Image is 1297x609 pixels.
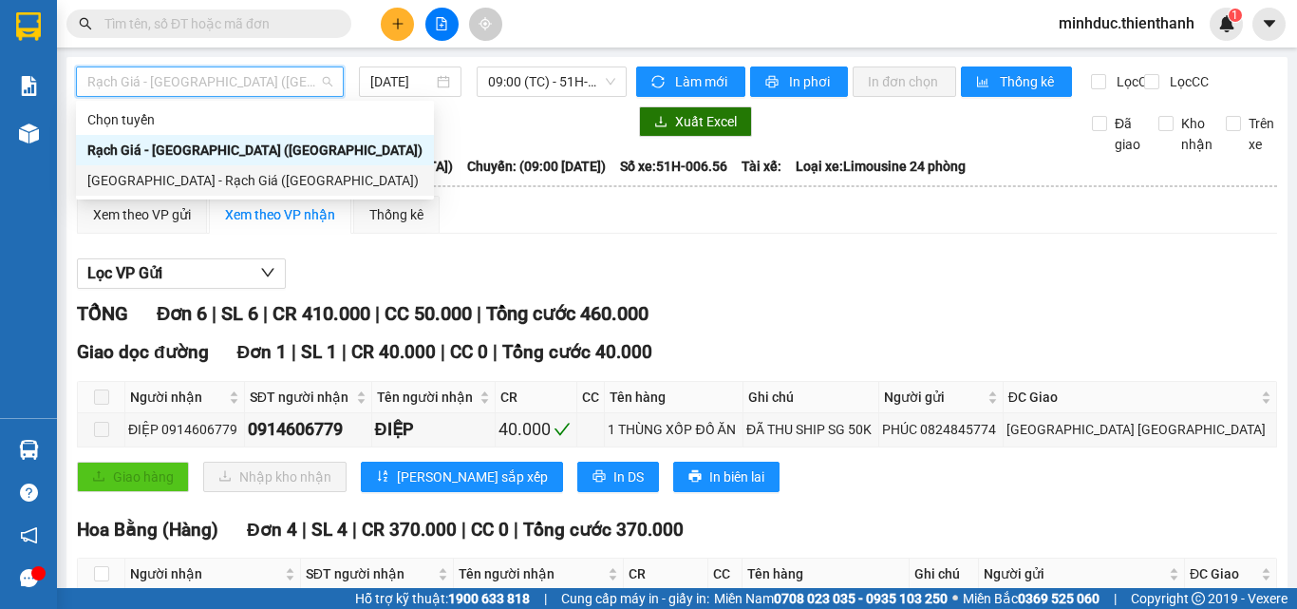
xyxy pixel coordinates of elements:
button: uploadGiao hàng [77,462,189,492]
div: Xem theo VP nhận [225,204,335,225]
span: Tổng cước 460.000 [486,302,648,325]
span: Đơn 4 [247,519,297,541]
th: Tên hàng [605,382,743,413]
input: Tìm tên, số ĐT hoặc mã đơn [104,13,329,34]
button: aim [469,8,502,41]
span: In DS [613,466,644,487]
span: [PERSON_NAME] sắp xếp [397,466,548,487]
span: printer [592,469,606,485]
sup: 1 [1229,9,1242,22]
span: Người gửi [984,563,1165,584]
span: Trên xe [1241,113,1282,155]
span: search [79,17,92,30]
div: 0914606779 [248,416,368,443]
div: PHÚC 0824845774 [882,419,1000,440]
span: SL 4 [311,519,348,541]
div: Rạch Giá - [GEOGRAPHIC_DATA] ([GEOGRAPHIC_DATA]) [87,140,423,161]
div: ĐÃ THU SHIP SG 50K [746,419,875,440]
div: Sài Gòn - Rạch Giá (Hàng Hoá) [76,165,434,196]
span: Cung cấp máy in - giấy in: [561,588,709,609]
span: | [461,519,466,541]
span: | [544,588,547,609]
span: | [263,302,268,325]
span: SL 1 [301,341,337,363]
span: copyright [1192,592,1205,605]
span: bar-chart [976,75,992,90]
th: CR [496,382,576,413]
span: plus [391,17,404,30]
img: logo-vxr [16,12,41,41]
div: [GEOGRAPHIC_DATA] - Rạch Giá ([GEOGRAPHIC_DATA]) [87,170,423,191]
button: bar-chartThống kê [961,67,1072,97]
span: CC 0 [450,341,488,363]
span: | [302,519,307,541]
span: Tổng cước 370.000 [523,519,684,541]
th: Tên hàng [742,559,909,590]
button: downloadXuất Excel [639,106,752,137]
div: Rạch Giá - Sài Gòn (Hàng Hoá) [76,135,434,165]
span: Loại xe: Limousine 24 phòng [796,156,966,177]
span: printer [688,469,702,485]
span: | [212,302,216,325]
span: Tài xế: [742,156,781,177]
img: warehouse-icon [19,440,39,460]
div: Thống kê [369,204,423,225]
span: notification [20,526,38,544]
th: CR [624,559,708,590]
span: Đơn 1 [237,341,288,363]
span: | [291,341,296,363]
button: printerIn biên lai [673,462,780,492]
span: Đơn 6 [157,302,207,325]
span: Lọc CC [1162,71,1212,92]
span: 1 [1231,9,1238,22]
span: check [554,421,571,438]
span: | [441,341,445,363]
div: 1 THÙNG XỐP ĐỒ ĂN [608,419,740,440]
button: Lọc VP Gửi [77,258,286,289]
span: | [514,519,518,541]
strong: 1900 633 818 [448,591,530,606]
th: Ghi chú [743,382,879,413]
div: Xem theo VP gửi [93,204,191,225]
span: CR 40.000 [351,341,436,363]
button: sort-ascending[PERSON_NAME] sắp xếp [361,462,563,492]
span: Chuyến: (09:00 [DATE]) [467,156,606,177]
button: syncLàm mới [636,67,745,97]
button: downloadNhập kho nhận [203,462,347,492]
span: printer [765,75,781,90]
span: Rạch Giá - Sài Gòn (Hàng Hoá) [87,67,332,96]
span: Tên người nhận [377,387,477,408]
th: Ghi chú [910,559,979,590]
span: TỔNG [77,302,128,325]
th: CC [577,382,606,413]
div: ĐIỆP [375,416,493,443]
span: SĐT người nhận [250,387,352,408]
span: 09:00 (TC) - 51H-006.56 [488,67,615,96]
span: CR 410.000 [273,302,370,325]
th: CC [708,559,742,590]
span: | [1114,588,1117,609]
span: file-add [435,17,448,30]
span: caret-down [1261,15,1278,32]
span: Đã giao [1107,113,1148,155]
span: | [493,341,498,363]
span: Tên người nhận [459,563,604,584]
img: solution-icon [19,76,39,96]
span: sort-ascending [376,469,389,485]
span: Lọc CR [1109,71,1158,92]
span: message [20,569,38,587]
div: 40.000 [498,416,573,443]
div: ĐIỆP 0914606779 [128,419,241,440]
span: sync [651,75,667,90]
button: printerIn DS [577,462,659,492]
span: Miền Bắc [963,588,1100,609]
span: Tổng cước 40.000 [502,341,652,363]
span: Kho nhận [1174,113,1220,155]
span: | [375,302,380,325]
span: In biên lai [709,466,764,487]
span: Người gửi [884,387,984,408]
span: ĐC Giao [1008,387,1257,408]
strong: 0708 023 035 - 0935 103 250 [774,591,948,606]
span: question-circle [20,484,38,502]
button: caret-down [1252,8,1286,41]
